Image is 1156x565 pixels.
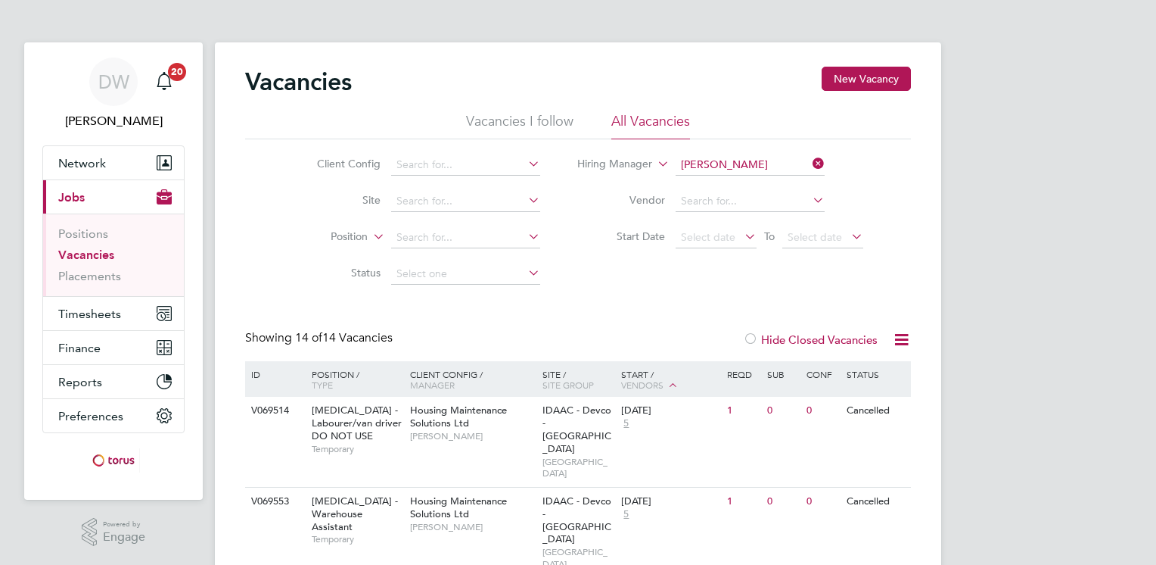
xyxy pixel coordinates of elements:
button: Timesheets [43,297,184,330]
button: Preferences [43,399,184,432]
input: Search for... [391,227,540,248]
div: V069514 [247,397,300,425]
label: Status [294,266,381,279]
span: [MEDICAL_DATA] - Warehouse Assistant [312,495,398,533]
a: DW[PERSON_NAME] [42,58,185,130]
span: Site Group [542,379,594,391]
span: [GEOGRAPHIC_DATA] [542,456,614,479]
label: Start Date [578,229,665,243]
li: All Vacancies [611,112,690,139]
div: V069553 [247,488,300,516]
span: Manager [410,379,455,391]
span: 5 [621,508,631,521]
span: Powered by [103,518,145,531]
a: Positions [58,226,108,241]
span: IDAAC - Devco - [GEOGRAPHIC_DATA] [542,404,611,455]
div: 0 [763,488,803,516]
span: Network [58,156,106,170]
button: Jobs [43,180,184,214]
input: Search for... [391,191,540,212]
input: Search for... [391,155,540,176]
input: Search for... [676,191,825,212]
label: Position [281,229,368,245]
span: Vendors [621,379,663,391]
a: 20 [149,58,179,106]
h2: Vacancies [245,67,352,97]
div: 0 [763,397,803,425]
div: [DATE] [621,495,719,508]
div: [DATE] [621,404,719,417]
nav: Main navigation [24,42,203,500]
span: 20 [168,63,186,81]
div: Site / [539,361,618,398]
input: Select one [391,264,540,285]
span: DW [98,72,129,92]
li: Vacancies I follow [466,112,573,139]
span: Temporary [312,533,402,545]
button: Reports [43,365,184,398]
img: torus-logo-retina.png [87,448,140,473]
div: Client Config / [406,361,539,398]
label: Hiring Manager [565,157,652,172]
div: Conf [803,361,842,387]
span: 14 of [295,330,322,345]
div: 1 [723,397,763,425]
span: Jobs [58,190,85,204]
div: Sub [763,361,803,387]
span: Engage [103,531,145,544]
span: Housing Maintenance Solutions Ltd [410,495,507,520]
label: Hide Closed Vacancies [743,332,878,347]
span: 14 Vacancies [295,330,393,345]
span: Preferences [58,409,123,423]
span: Type [312,379,333,391]
label: Vendor [578,193,665,207]
div: 0 [803,397,842,425]
button: Finance [43,331,184,364]
span: 5 [621,417,631,430]
div: Reqd [723,361,763,387]
span: To [760,226,779,246]
span: Reports [58,375,102,389]
span: [PERSON_NAME] [410,430,535,442]
div: 0 [803,488,842,516]
input: Search for... [676,155,825,176]
a: Powered byEngage [82,518,146,547]
div: Showing [245,330,396,346]
span: Housing Maintenance Solutions Ltd [410,404,507,429]
div: 1 [723,488,763,516]
div: Start / [617,361,723,399]
span: [PERSON_NAME] [410,521,535,533]
span: Finance [58,341,101,355]
div: Position / [300,361,406,398]
span: Select date [681,230,735,244]
div: Status [843,361,909,387]
a: Placements [58,269,121,283]
label: Client Config [294,157,381,170]
span: Temporary [312,443,402,455]
span: Select date [788,230,842,244]
span: Timesheets [58,307,121,321]
label: Site [294,193,381,207]
span: IDAAC - Devco - [GEOGRAPHIC_DATA] [542,495,611,546]
a: Go to home page [42,448,185,473]
button: Network [43,146,184,179]
button: New Vacancy [822,67,911,91]
div: ID [247,361,300,387]
div: Jobs [43,214,184,296]
span: [MEDICAL_DATA] - Labourer/van driver DO NOT USE [312,404,402,442]
a: Vacancies [58,248,114,262]
div: Cancelled [843,397,909,425]
div: Cancelled [843,488,909,516]
span: Dave Waite [42,112,185,130]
